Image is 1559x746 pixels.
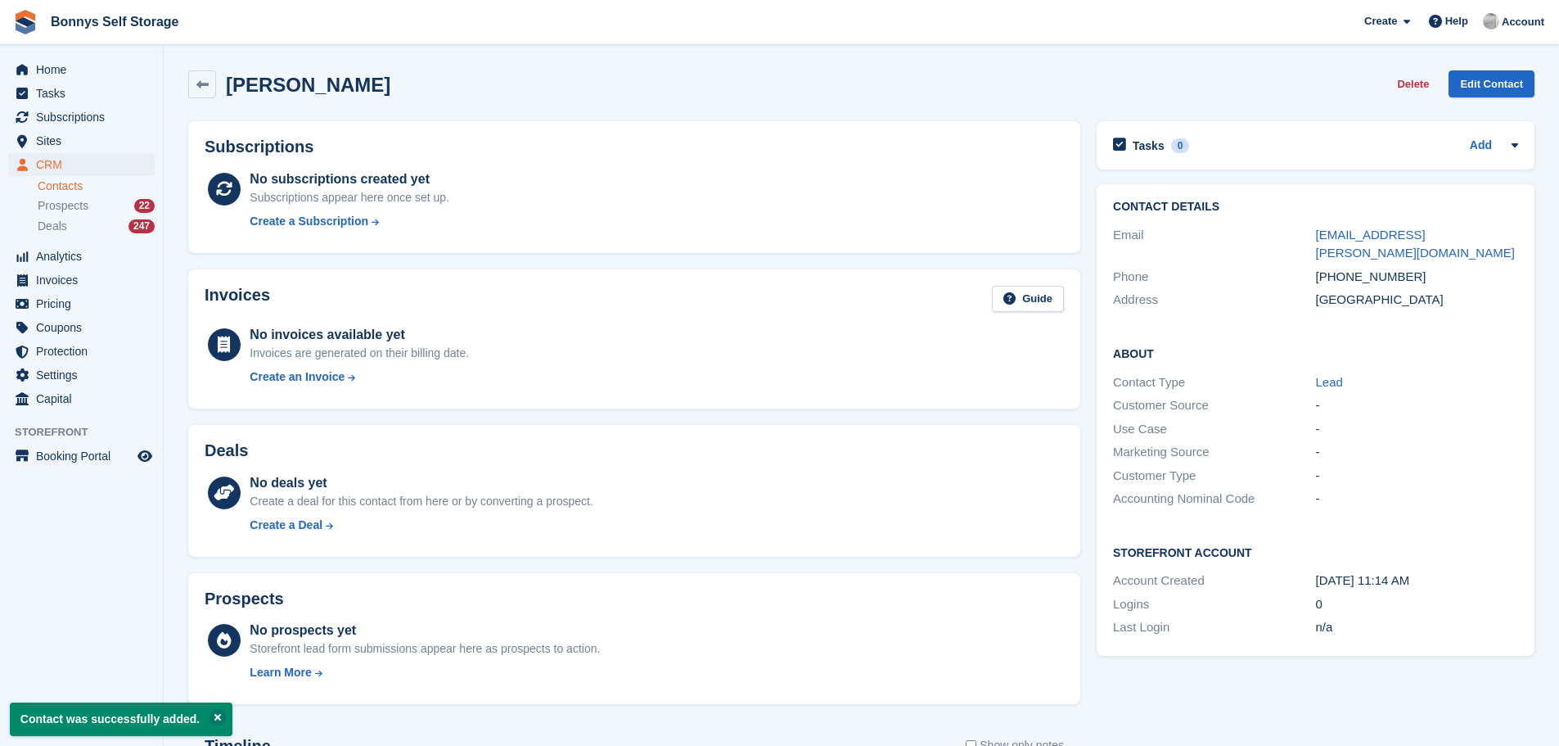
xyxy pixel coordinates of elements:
[250,189,449,206] div: Subscriptions appear here once set up.
[205,286,270,313] h2: Invoices
[36,364,134,387] span: Settings
[36,445,134,468] span: Booking Portal
[36,153,134,176] span: CRM
[38,179,155,194] a: Contacts
[205,441,248,460] h2: Deals
[38,198,88,214] span: Prospects
[36,129,134,152] span: Sites
[36,106,134,129] span: Subscriptions
[1113,373,1315,392] div: Contact Type
[205,138,1064,156] h2: Subscriptions
[1113,201,1518,214] h2: Contact Details
[36,245,134,268] span: Analytics
[1316,228,1515,260] a: [EMAIL_ADDRESS][PERSON_NAME][DOMAIN_NAME]
[36,292,134,315] span: Pricing
[1113,420,1315,439] div: Use Case
[205,590,284,608] h2: Prospects
[13,10,38,34] img: stora-icon-8386f47178a22dfd0bd8f6a31ec36ba5ce8667c1dd55bd0f319d3a0aa187defe.svg
[1364,13,1397,29] span: Create
[250,213,449,230] a: Create a Subscription
[38,197,155,215] a: Prospects 22
[128,219,155,233] div: 247
[8,106,155,129] a: menu
[250,664,600,681] a: Learn More
[8,269,155,292] a: menu
[250,170,449,189] div: No subscriptions created yet
[36,58,134,81] span: Home
[1113,544,1518,560] h2: Storefront Account
[1316,420,1518,439] div: -
[8,387,155,410] a: menu
[250,473,593,493] div: No deals yet
[10,703,232,736] p: Contact was successfully added.
[36,340,134,363] span: Protection
[1449,70,1534,97] a: Edit Contact
[250,517,322,534] div: Create a Deal
[8,82,155,105] a: menu
[36,316,134,339] span: Coupons
[8,153,155,176] a: menu
[250,213,368,230] div: Create a Subscription
[44,8,185,35] a: Bonnys Self Storage
[1113,443,1315,462] div: Marketing Source
[36,82,134,105] span: Tasks
[250,517,593,534] a: Create a Deal
[8,340,155,363] a: menu
[1113,226,1315,263] div: Email
[1113,490,1315,509] div: Accounting Nominal Code
[8,245,155,268] a: menu
[1316,443,1518,462] div: -
[1390,70,1435,97] button: Delete
[1316,396,1518,415] div: -
[250,493,593,510] div: Create a deal for this contact from here or by converting a prospect.
[1113,291,1315,310] div: Address
[8,445,155,468] a: menu
[1316,595,1518,614] div: 0
[1470,137,1492,156] a: Add
[1502,14,1544,30] span: Account
[250,325,469,345] div: No invoices available yet
[992,286,1064,313] a: Guide
[1133,138,1165,153] h2: Tasks
[1316,467,1518,486] div: -
[8,292,155,315] a: menu
[250,664,311,681] div: Learn More
[250,345,469,362] div: Invoices are generated on their billing date.
[1316,618,1518,637] div: n/a
[1113,572,1315,590] div: Account Created
[1316,268,1518,287] div: [PHONE_NUMBER]
[36,387,134,410] span: Capital
[250,368,345,386] div: Create an Invoice
[1316,572,1518,590] div: [DATE] 11:14 AM
[8,129,155,152] a: menu
[1171,138,1190,153] div: 0
[1113,595,1315,614] div: Logins
[1113,467,1315,486] div: Customer Type
[8,364,155,387] a: menu
[135,446,155,466] a: Preview store
[250,621,600,640] div: No prospects yet
[36,269,134,292] span: Invoices
[250,368,469,386] a: Create an Invoice
[8,58,155,81] a: menu
[250,640,600,658] div: Storefront lead form submissions appear here as prospects to action.
[226,74,390,96] h2: [PERSON_NAME]
[1113,618,1315,637] div: Last Login
[38,219,67,234] span: Deals
[1483,13,1499,29] img: James Bonny
[1316,291,1518,310] div: [GEOGRAPHIC_DATA]
[1445,13,1468,29] span: Help
[15,424,163,441] span: Storefront
[1113,268,1315,287] div: Phone
[38,218,155,235] a: Deals 247
[134,199,155,213] div: 22
[1113,396,1315,415] div: Customer Source
[1316,490,1518,509] div: -
[8,316,155,339] a: menu
[1113,345,1518,361] h2: About
[1316,375,1343,389] a: Lead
